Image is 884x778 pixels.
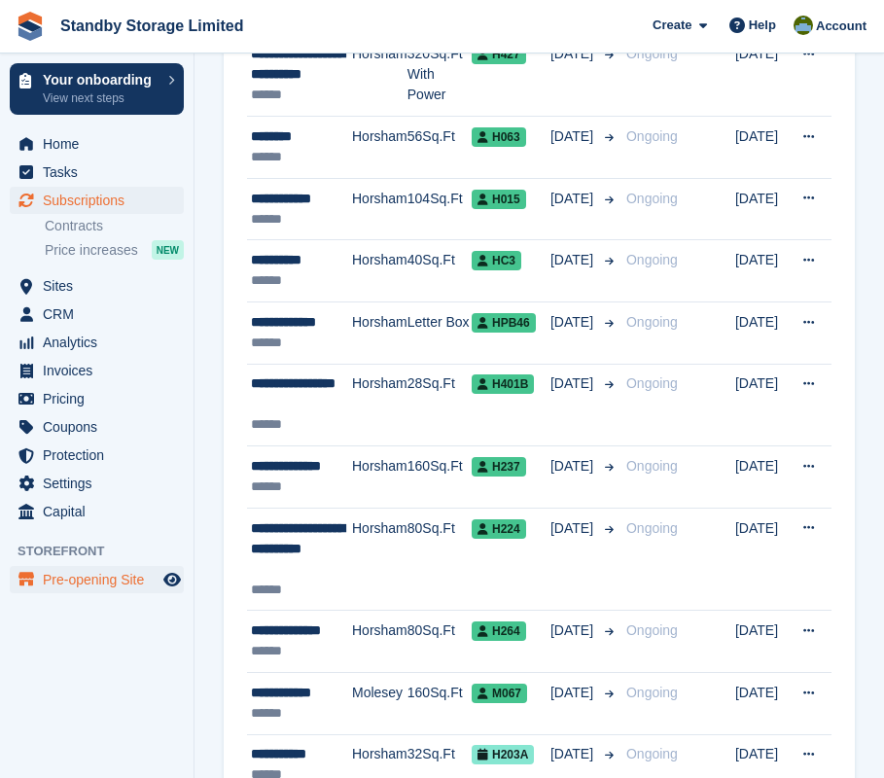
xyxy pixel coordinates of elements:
[550,518,597,539] span: [DATE]
[10,301,184,328] a: menu
[45,239,184,261] a: Price increases NEW
[550,312,597,333] span: [DATE]
[472,190,526,209] span: H015
[626,458,678,474] span: Ongoing
[550,189,597,209] span: [DATE]
[794,16,813,35] img: Aaron Winter
[43,130,159,158] span: Home
[472,684,527,703] span: M067
[735,673,791,735] td: [DATE]
[735,240,791,302] td: [DATE]
[407,117,472,179] td: 56Sq.Ft
[472,251,521,270] span: HC3
[152,240,184,260] div: NEW
[407,178,472,240] td: 104Sq.Ft
[407,364,472,446] td: 28Sq.Ft
[10,63,184,115] a: Your onboarding View next steps
[735,364,791,446] td: [DATE]
[352,117,407,179] td: Horsham
[550,373,597,394] span: [DATE]
[550,250,597,270] span: [DATE]
[472,45,526,64] span: H427
[626,252,678,267] span: Ongoing
[10,498,184,525] a: menu
[472,745,534,764] span: H203A
[352,34,407,117] td: Horsham
[653,16,691,35] span: Create
[45,217,184,235] a: Contracts
[352,240,407,302] td: Horsham
[472,621,526,641] span: H264
[735,611,791,673] td: [DATE]
[43,413,159,441] span: Coupons
[735,34,791,117] td: [DATE]
[10,442,184,469] a: menu
[407,446,472,509] td: 160Sq.Ft
[10,566,184,593] a: menu
[626,191,678,206] span: Ongoing
[626,520,678,536] span: Ongoing
[43,442,159,469] span: Protection
[472,313,536,333] span: HPB46
[43,187,159,214] span: Subscriptions
[16,12,45,41] img: stora-icon-8386f47178a22dfd0bd8f6a31ec36ba5ce8667c1dd55bd0f319d3a0aa187defe.svg
[735,302,791,365] td: [DATE]
[749,16,776,35] span: Help
[43,272,159,300] span: Sites
[352,673,407,735] td: Molesey
[10,357,184,384] a: menu
[735,178,791,240] td: [DATE]
[735,446,791,509] td: [DATE]
[10,187,184,214] a: menu
[352,611,407,673] td: Horsham
[407,302,472,365] td: Letter Box
[352,364,407,446] td: Horsham
[43,498,159,525] span: Capital
[472,127,526,147] span: H063
[45,241,138,260] span: Price increases
[626,46,678,61] span: Ongoing
[550,44,597,64] span: [DATE]
[472,457,526,477] span: H237
[10,413,184,441] a: menu
[10,329,184,356] a: menu
[10,272,184,300] a: menu
[626,128,678,144] span: Ongoing
[18,542,194,561] span: Storefront
[53,10,251,42] a: Standby Storage Limited
[43,73,159,87] p: Your onboarding
[10,130,184,158] a: menu
[43,566,159,593] span: Pre-opening Site
[626,685,678,700] span: Ongoing
[735,508,791,611] td: [DATE]
[352,446,407,509] td: Horsham
[472,519,526,539] span: H224
[10,470,184,497] a: menu
[626,746,678,761] span: Ongoing
[735,117,791,179] td: [DATE]
[407,673,472,735] td: 160Sq.Ft
[407,34,472,117] td: 320Sq.Ft With Power
[407,240,472,302] td: 40Sq.Ft
[550,620,597,641] span: [DATE]
[550,683,597,703] span: [DATE]
[43,329,159,356] span: Analytics
[43,159,159,186] span: Tasks
[352,508,407,611] td: Horsham
[10,385,184,412] a: menu
[352,302,407,365] td: Horsham
[816,17,866,36] span: Account
[43,470,159,497] span: Settings
[626,375,678,391] span: Ongoing
[550,456,597,477] span: [DATE]
[550,126,597,147] span: [DATE]
[550,744,597,764] span: [DATE]
[10,159,184,186] a: menu
[407,508,472,611] td: 80Sq.Ft
[352,178,407,240] td: Horsham
[626,314,678,330] span: Ongoing
[43,301,159,328] span: CRM
[160,568,184,591] a: Preview store
[407,611,472,673] td: 80Sq.Ft
[43,89,159,107] p: View next steps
